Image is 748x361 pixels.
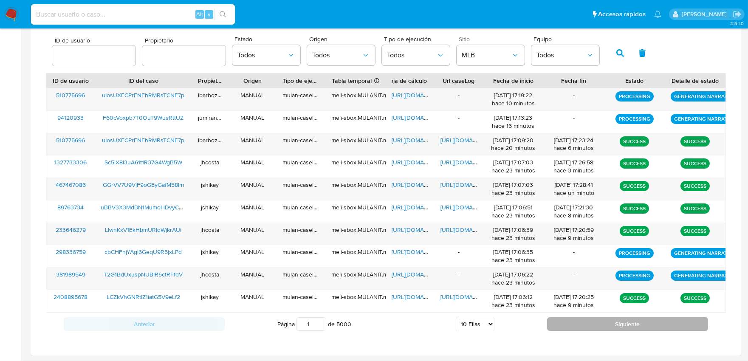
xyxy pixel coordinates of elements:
[654,11,661,18] a: Notificaciones
[730,20,744,27] span: 3.154.0
[214,8,231,20] button: search-icon
[208,10,210,18] span: s
[682,10,730,18] p: sandra.chabay@mercadolibre.com
[598,10,646,19] span: Accesos rápidos
[196,10,203,18] span: Alt
[31,9,235,20] input: Buscar usuario o caso...
[733,10,742,19] a: Salir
